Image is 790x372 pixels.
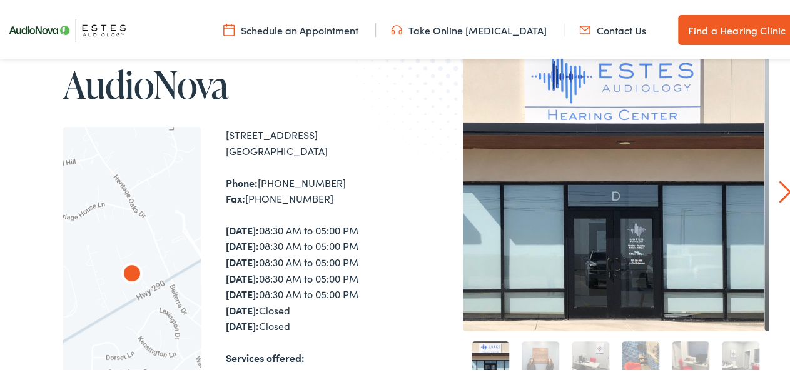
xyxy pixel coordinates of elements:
[226,124,400,156] div: [STREET_ADDRESS] [GEOGRAPHIC_DATA]
[226,301,259,314] strong: [DATE]:
[117,258,147,288] div: AudioNova
[226,253,259,266] strong: [DATE]:
[391,21,547,34] a: Take Online [MEDICAL_DATA]
[226,220,400,332] div: 08:30 AM to 05:00 PM 08:30 AM to 05:00 PM 08:30 AM to 05:00 PM 08:30 AM to 05:00 PM 08:30 AM to 0...
[226,269,259,283] strong: [DATE]:
[63,61,400,103] h1: AudioNova
[226,316,259,330] strong: [DATE]:
[226,236,259,250] strong: [DATE]:
[226,284,259,298] strong: [DATE]:
[223,21,358,34] a: Schedule an Appointment
[579,21,590,34] img: utility icon
[226,189,245,203] strong: Fax:
[226,173,400,204] div: [PHONE_NUMBER] [PHONE_NUMBER]
[226,173,258,187] strong: Phone:
[226,348,305,362] strong: Services offered:
[226,221,259,234] strong: [DATE]:
[223,21,235,34] img: utility icon
[391,21,402,34] img: utility icon
[579,21,646,34] a: Contact Us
